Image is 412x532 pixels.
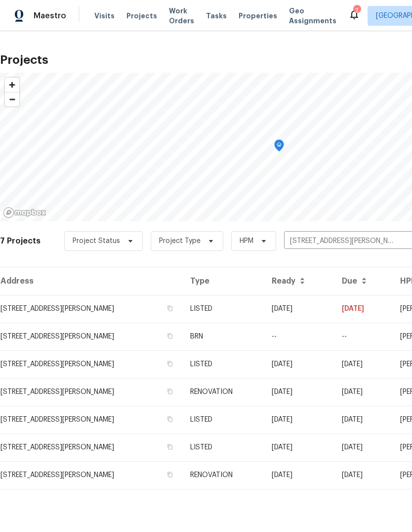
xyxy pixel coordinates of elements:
button: Zoom in [5,78,19,92]
th: Ready [264,267,334,295]
a: Mapbox homepage [3,207,46,218]
span: Projects [126,11,157,21]
button: Copy Address [165,332,174,340]
td: -- [264,323,334,350]
td: [DATE] [334,434,392,461]
td: [DATE] [264,434,334,461]
span: Maestro [34,11,66,21]
td: LISTED [182,434,263,461]
span: Geo Assignments [289,6,336,26]
td: RENOVATION [182,461,263,489]
th: Type [182,267,263,295]
td: LISTED [182,350,263,378]
td: [DATE] [334,378,392,406]
button: Copy Address [165,470,174,479]
td: RENOVATION [182,378,263,406]
td: [DATE] [264,295,334,323]
td: [DATE] [264,350,334,378]
button: Copy Address [165,415,174,424]
td: Acq COE 2024-09-20T00:00:00.000Z [264,378,334,406]
td: BRN [182,323,263,350]
td: Acq COE 2024-09-20T00:00:00.000Z [264,461,334,489]
button: Copy Address [165,304,174,313]
span: Visits [94,11,115,21]
button: Zoom out [5,92,19,106]
span: Project Type [159,236,201,246]
td: [DATE] [334,295,392,323]
td: Resale COE 2025-09-08T00:00:00.000Z [334,323,392,350]
td: LISTED [182,406,263,434]
button: Copy Address [165,442,174,451]
div: Map marker [274,140,284,155]
td: [DATE] [264,406,334,434]
td: [DATE] [334,350,392,378]
div: 7 [353,6,360,16]
span: Tasks [206,12,227,19]
td: [DATE] [334,461,392,489]
td: LISTED [182,295,263,323]
span: Work Orders [169,6,194,26]
span: Project Status [73,236,120,246]
input: Search projects [284,234,397,249]
button: Copy Address [165,387,174,396]
span: HPM [240,236,253,246]
th: Due [334,267,392,295]
button: Copy Address [165,359,174,368]
td: [DATE] [334,406,392,434]
span: Properties [239,11,277,21]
